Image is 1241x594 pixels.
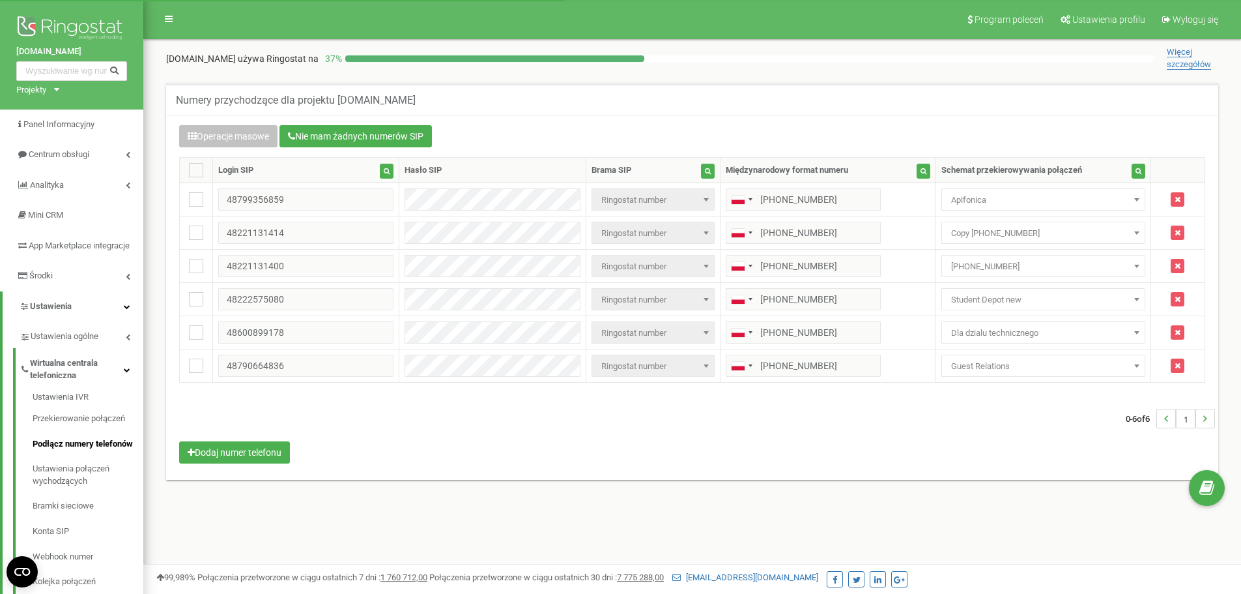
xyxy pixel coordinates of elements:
[672,572,818,582] a: [EMAIL_ADDRESS][DOMAIN_NAME]
[946,357,1141,376] span: Guest Relations
[33,432,143,457] a: Podłącz numery telefonów
[33,456,143,494] a: Ustawienia połączeń wychodzących
[946,224,1141,243] span: Copy +48 22 113 14 14
[726,189,756,210] div: Telephone country code
[941,255,1145,277] span: +48 22 113 14 00
[197,572,427,582] span: Połączenia przetworzone w ciągu ostatnich 7 dni :
[975,14,1044,25] span: Program poleceń
[399,158,586,183] th: Hasło SIP
[279,125,432,147] button: Nie mam żadnych numerów SIP
[592,188,715,211] span: Ringostat number
[31,331,98,343] span: Ustawienia ogólne
[23,119,94,129] span: Panel Informacyjny
[33,406,143,432] a: Przekierowanie połączeń
[1126,396,1215,441] nav: ...
[179,441,290,464] button: Dodaj numer telefonu
[218,164,253,177] div: Login SIP
[33,544,143,570] a: Webhook numer
[1167,47,1211,70] span: Więcej szczegółów
[726,288,881,310] input: 512 345 678
[946,324,1141,342] span: Dla dzialu technicznego
[946,291,1141,309] span: Student Depot new
[429,572,664,582] span: Połączenia przetworzone w ciągu ostatnich 30 dni :
[16,13,127,46] img: Ringostat logo
[726,289,756,310] div: Telephone country code
[16,61,127,81] input: Wyszukiwanie wg numeru
[156,572,195,582] span: 99,989%
[176,95,416,106] h5: Numery przychodzące dla projektu [DOMAIN_NAME]
[726,255,881,277] input: 512 345 678
[33,494,143,519] a: Bramki sieciowe
[726,355,756,376] div: Telephone country code
[20,348,143,387] a: Wirtualna centrala telefoniczna
[941,288,1145,310] span: Student Depot new
[29,149,89,159] span: Centrum obsługi
[941,188,1145,211] span: Apifonica
[7,556,38,587] button: Open CMP widget
[726,321,881,344] input: 512 345 678
[592,321,715,344] span: Ringostat number
[20,321,143,348] a: Ustawienia ogólne
[726,188,881,211] input: 512 345 678
[179,125,278,147] button: Operacje masowe
[726,355,881,377] input: 512 345 678
[617,572,664,582] u: 7 775 288,00
[28,210,63,220] span: Mini CRM
[946,191,1141,209] span: Apifonica
[30,357,124,381] span: Wirtualna centrala telefoniczna
[1126,409,1156,428] span: 0-6 6
[592,355,715,377] span: Ringostat number
[946,258,1141,276] span: +48 22 113 14 00
[941,222,1145,244] span: Copy +48 22 113 14 14
[1072,14,1145,25] span: Ustawienia profilu
[238,53,319,64] span: używa Ringostat na
[726,222,881,244] input: 512 345 678
[592,164,631,177] div: Brama SIP
[726,164,848,177] div: Międzynarodowy format numeru
[596,258,710,276] span: Ringostat number
[726,256,756,276] div: Telephone country code
[30,180,64,190] span: Analityka
[29,271,53,280] span: Środki
[166,52,319,65] p: [DOMAIN_NAME]
[29,241,130,250] span: App Marketplace integracje
[1176,409,1195,428] li: 1
[1173,14,1218,25] span: Wyloguj się
[726,222,756,243] div: Telephone country code
[592,222,715,244] span: Ringostat number
[33,391,143,407] a: Ustawienia IVR
[3,291,143,322] a: Ustawienia
[380,572,427,582] u: 1 760 712,00
[596,291,710,309] span: Ringostat number
[726,322,756,343] div: Telephone country code
[941,164,1082,177] div: Schemat przekierowywania połączeń
[319,52,345,65] p: 37 %
[941,355,1145,377] span: Guest Relations
[592,288,715,310] span: Ringostat number
[16,84,46,97] div: Projekty
[1197,520,1228,552] iframe: Intercom live chat
[16,46,127,58] a: [DOMAIN_NAME]
[596,324,710,342] span: Ringostat number
[596,357,710,376] span: Ringostat number
[596,224,710,243] span: Ringostat number
[596,191,710,209] span: Ringostat number
[941,321,1145,344] span: Dla dzialu technicznego
[30,301,72,311] span: Ustawienia
[1137,413,1145,424] span: of
[592,255,715,277] span: Ringostat number
[33,519,143,544] a: Konta SIP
